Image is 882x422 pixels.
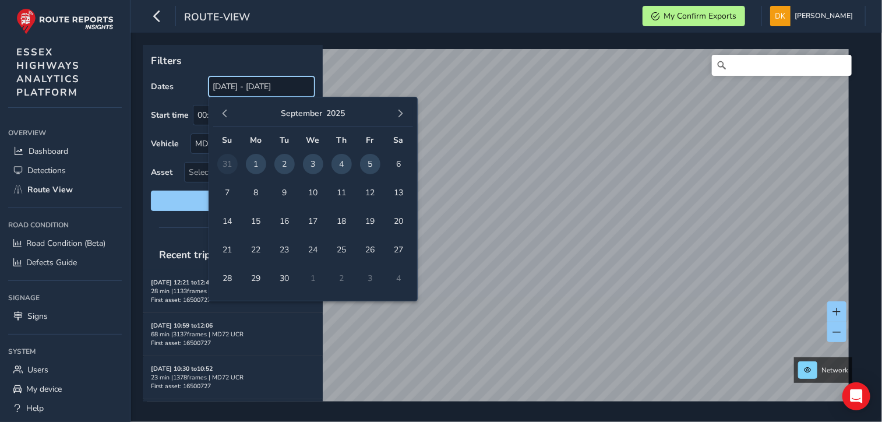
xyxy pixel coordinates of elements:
span: 3 [303,154,323,174]
span: 15 [246,211,266,231]
span: My device [26,384,62,395]
canvas: Map [147,49,849,415]
span: 30 [274,268,295,289]
span: 29 [246,268,266,289]
button: September [281,108,322,119]
div: 23 min | 1378 frames | MD72 UCR [151,373,315,382]
span: Fr [366,135,374,146]
span: 26 [360,240,380,260]
span: Dashboard [29,146,68,157]
span: 24 [303,240,323,260]
span: Signs [27,311,48,322]
span: 16 [274,211,295,231]
p: Filters [151,53,315,68]
span: 23 [274,240,295,260]
div: Signage [8,289,122,307]
span: First asset: 16500727 [151,382,211,391]
a: Signs [8,307,122,326]
div: 28 min | 1133 frames | MD72 UCR [151,287,315,296]
span: 25 [331,240,352,260]
span: 1 [246,154,266,174]
span: Road Condition (Beta) [26,238,105,249]
input: Search [712,55,852,76]
span: 21 [217,240,238,260]
button: 2025 [326,108,345,119]
span: We [306,135,320,146]
a: Dashboard [8,142,122,161]
span: Th [336,135,347,146]
span: 14 [217,211,238,231]
span: 17 [303,211,323,231]
span: Detections [27,165,66,176]
span: First asset: 16500727 [151,296,211,304]
div: 68 min | 3137 frames | MD72 UCR [151,330,315,339]
button: Reset filters [151,191,315,211]
span: 10 [303,182,323,203]
span: Help [26,403,44,414]
span: 6 [389,154,409,174]
span: 11 [331,182,352,203]
span: Route View [27,184,73,195]
a: Users [8,360,122,379]
a: Road Condition (Beta) [8,234,122,253]
a: Help [8,399,122,418]
span: First asset: 16500727 [151,339,211,347]
div: Road Condition [8,216,122,234]
span: 7 [217,182,238,203]
a: Route View [8,180,122,199]
span: 20 [389,211,409,231]
span: 19 [360,211,380,231]
span: 5 [360,154,380,174]
span: Defects Guide [26,257,77,268]
span: Users [27,364,48,375]
span: 9 [274,182,295,203]
div: Open Intercom Messenger [842,382,870,410]
span: 13 [389,182,409,203]
span: Sa [394,135,404,146]
div: MD72 UCR [191,134,295,153]
span: 27 [389,240,409,260]
span: ESSEX HIGHWAYS ANALYTICS PLATFORM [16,45,80,99]
span: Select an asset code [185,163,295,182]
span: Network [821,365,848,375]
span: [PERSON_NAME] [795,6,853,26]
img: diamond-layout [770,6,791,26]
a: Detections [8,161,122,180]
label: Start time [151,110,189,121]
a: My device [8,379,122,399]
span: route-view [184,10,250,26]
span: 22 [246,240,266,260]
span: My Confirm Exports [664,10,736,22]
span: Tu [280,135,289,146]
label: Asset [151,167,172,178]
span: 18 [331,211,352,231]
span: Su [223,135,232,146]
span: 12 [360,182,380,203]
a: Defects Guide [8,253,122,272]
span: Recent trips [151,240,224,270]
span: 28 [217,268,238,289]
label: Dates [151,81,174,92]
span: Reset filters [160,195,306,206]
span: Mo [250,135,262,146]
label: Vehicle [151,138,179,149]
strong: [DATE] 10:30 to 10:52 [151,364,213,373]
strong: [DATE] 10:59 to 12:06 [151,321,213,330]
span: 2 [274,154,295,174]
div: Overview [8,124,122,142]
strong: [DATE] 12:21 to 12:49 [151,278,213,287]
button: My Confirm Exports [643,6,745,26]
button: [PERSON_NAME] [770,6,857,26]
span: 8 [246,182,266,203]
div: System [8,343,122,360]
span: 4 [331,154,352,174]
img: rr logo [16,8,114,34]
